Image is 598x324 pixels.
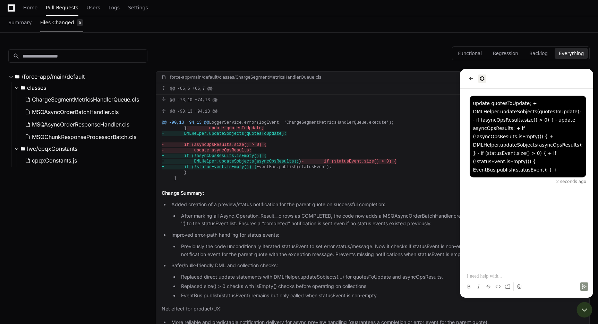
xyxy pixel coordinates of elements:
[128,6,148,10] span: Settings
[32,133,136,141] span: MSQChunkResponseProcessorBatch.cls
[109,6,120,10] span: Logs
[22,93,143,106] button: ChargeSegmentMetricsHandlerQueue.cls
[301,159,396,164] span: - if (statusEvent.size() > 0) {
[460,69,593,298] iframe: Customer support window
[156,83,589,94] div: @@ -66,6 +66,7 @@
[179,212,584,228] li: After marking all Async_Operation_Result__c rows as COMPLETED, the code now adds a MSQAsyncOrderB...
[32,120,129,129] span: MSQAsyncOrderResponseHandler.cls
[13,53,20,60] mat-icon: search
[170,75,321,80] div: force-app/main/default/classes/ChargeSegmentMetricsHandlerQueue.cls
[22,106,143,118] button: MSQAsyncOrderBatchHandler.cls
[8,20,32,25] span: Summary
[162,159,299,164] span: + DMLHelper.updateSobjects(asyncOpsResults);
[21,145,25,153] svg: Directory
[162,165,257,169] span: + if (!statusEvent.isEmpty()) {
[454,48,486,59] button: Functional
[171,231,584,239] p: Improved error-path handling for status events:
[489,48,522,59] button: Regression
[171,201,584,209] p: Added creation of a preview/status notification for the parent quote on successful completion:
[162,142,266,147] span: - if (asyncOpsResults.size() > 0) {
[156,106,589,117] div: @@ -90,13 +94,13 @@
[22,72,85,81] span: /force-app/main/default
[162,148,251,153] span: - update asyncOpsResults;
[162,190,204,196] span: Change Summary:
[576,301,595,320] iframe: Open customer support
[32,95,139,104] span: ChargeSegmentMetricsHandlerQueue.cls
[87,6,100,10] span: Users
[171,262,584,270] p: Safer/bulk-friendly DML and collection checks:
[8,71,147,82] button: /force-app/main/default
[46,6,78,10] span: Pull Requests
[162,120,209,125] span: @@ -90,13 +94,13 @@
[40,20,74,25] span: Files Changed
[179,282,584,290] li: Replaced size() > 0 checks with isEmpty() checks before operating on collections.
[77,19,83,26] span: 5
[555,48,588,59] button: Everything
[162,131,287,136] span: + DMLHelper.updateSobjects(quotesToUpdate);
[525,48,552,59] button: Backlog
[156,95,589,106] div: @@ -73,10 +74,13 @@
[187,126,264,131] span: - update quotesToUpdate;
[27,145,77,153] span: lwc/cpqxConstants
[21,84,25,92] svg: Directory
[22,154,143,167] button: cpqxConstants.js
[179,292,584,300] li: EventBus.publish(statusEvent) remains but only called when statusEvent is non-empty.
[14,82,147,93] button: classes
[22,131,143,143] button: MSQChunkResponseProcessorBatch.cls
[162,154,266,158] span: + if (!asyncOpsResults.isEmpty()) {
[32,108,119,116] span: MSQAsyncOrderBatchHandler.cls
[179,243,584,259] li: Previously the code unconditionally iterated statusEvent to set error status/message. Now it chec...
[27,84,46,92] span: classes
[32,156,77,165] span: cpqxConstants.js
[156,117,589,184] div: LoggerService.error(logEvent, 'ChargeSegmentMetricsHandlerQueue.execute'); } } EventBus.publish(s...
[23,6,37,10] span: Home
[22,118,143,131] button: MSQAsyncOrderResponseHandler.cls
[179,273,584,281] li: Replaced direct update statements with DMLHelper.updateSobjects(...) for quotesToUpdate and async...
[162,305,584,313] p: Net effect for product/UX:
[15,72,19,81] svg: Directory
[14,143,147,154] button: lwc/cpqxConstants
